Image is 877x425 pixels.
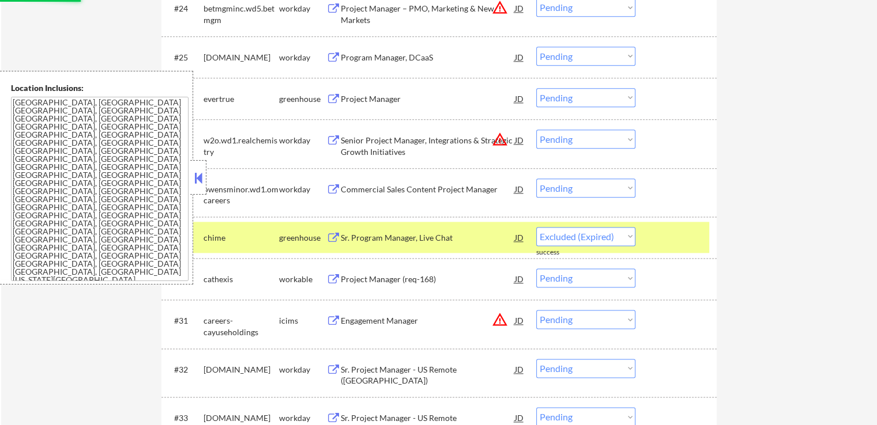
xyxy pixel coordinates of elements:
div: JD [514,179,525,199]
div: success [536,248,582,257]
div: Project Manager [341,93,515,105]
div: w2o.wd1.realchemistry [204,135,279,157]
div: owensminor.wd1.omcareers [204,184,279,206]
div: #24 [174,3,194,14]
div: evertrue [204,93,279,105]
div: chime [204,232,279,244]
div: JD [514,268,525,289]
div: workable [279,274,326,285]
div: #32 [174,364,194,375]
div: careers-cayuseholdings [204,315,279,337]
div: [DOMAIN_NAME] [204,364,279,375]
div: betmgminc.wd5.betmgm [204,3,279,25]
div: #25 [174,52,194,63]
div: JD [514,47,525,67]
div: JD [514,88,525,109]
div: Project Manager – PMO, Marketing & New Markets [341,3,515,25]
div: workday [279,52,326,63]
div: Program Manager, DCaaS [341,52,515,63]
div: Commercial Sales Content Project Manager [341,184,515,195]
div: JD [514,359,525,380]
div: workday [279,412,326,424]
div: #33 [174,412,194,424]
div: workday [279,184,326,195]
div: greenhouse [279,93,326,105]
div: [DOMAIN_NAME] [204,52,279,63]
div: Location Inclusions: [11,82,189,94]
div: JD [514,310,525,331]
div: JD [514,130,525,150]
div: #31 [174,315,194,327]
div: Sr. Project Manager - US Remote ([GEOGRAPHIC_DATA]) [341,364,515,386]
div: Senior Project Manager, Integrations & Strategic Growth Initiatives [341,135,515,157]
div: cathexis [204,274,279,285]
div: workday [279,3,326,14]
div: Project Manager (req-168) [341,274,515,285]
div: greenhouse [279,232,326,244]
button: warning_amber [492,312,508,328]
div: Engagement Manager [341,315,515,327]
div: Sr. Program Manager, Live Chat [341,232,515,244]
div: JD [514,227,525,248]
div: workday [279,364,326,375]
button: warning_amber [492,131,508,147]
div: [DOMAIN_NAME] [204,412,279,424]
div: workday [279,135,326,146]
div: icims [279,315,326,327]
